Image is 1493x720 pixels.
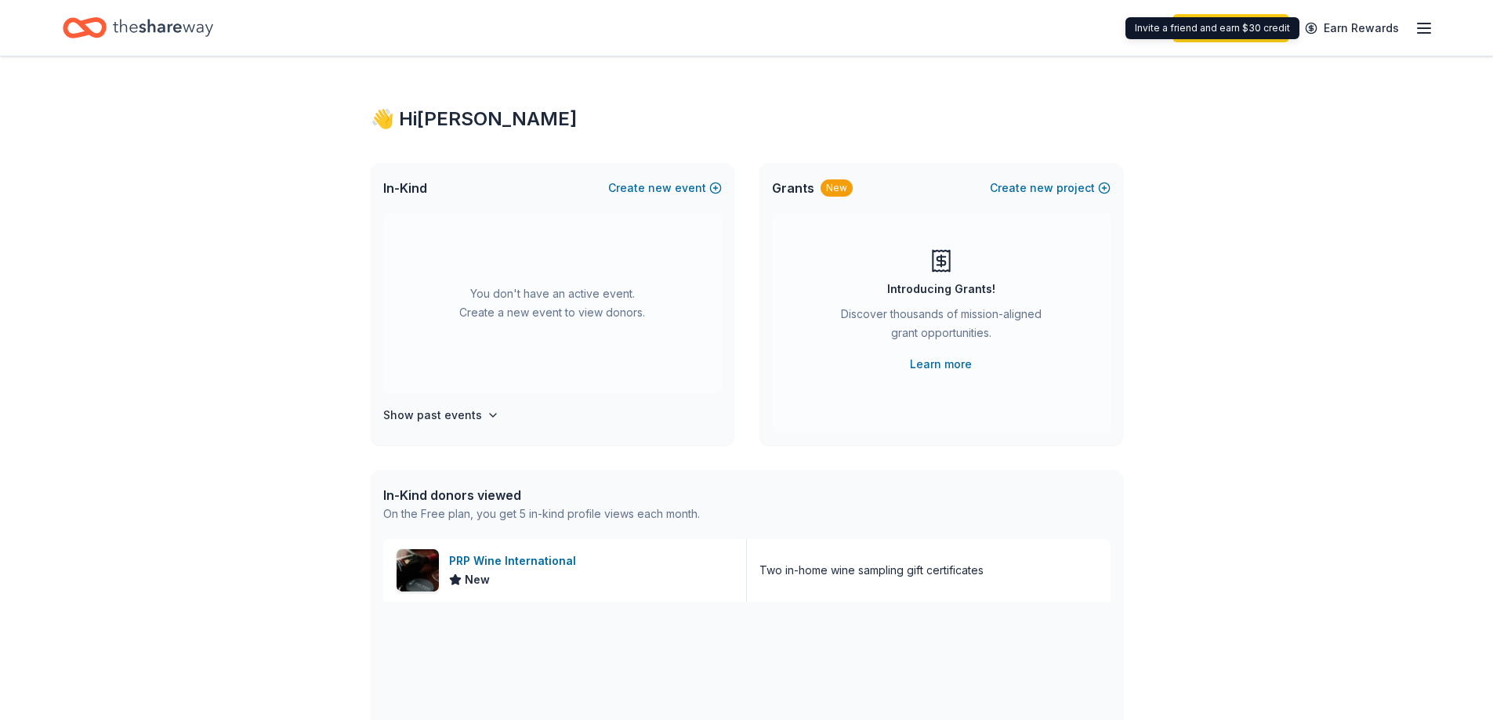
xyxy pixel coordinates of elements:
[63,9,213,46] a: Home
[887,280,995,298] div: Introducing Grants!
[397,549,439,592] img: Image for PRP Wine International
[759,561,984,580] div: Two in-home wine sampling gift certificates
[383,486,700,505] div: In-Kind donors viewed
[383,505,700,523] div: On the Free plan, you get 5 in-kind profile views each month.
[990,179,1111,197] button: Createnewproject
[449,552,582,570] div: PRP Wine International
[383,213,722,393] div: You don't have an active event. Create a new event to view donors.
[1030,179,1053,197] span: new
[383,179,427,197] span: In-Kind
[772,179,814,197] span: Grants
[383,406,499,425] button: Show past events
[383,406,482,425] h4: Show past events
[910,355,972,374] a: Learn more
[371,107,1123,132] div: 👋 Hi [PERSON_NAME]
[1125,17,1299,39] div: Invite a friend and earn $30 credit
[465,570,490,589] span: New
[835,305,1048,349] div: Discover thousands of mission-aligned grant opportunities.
[821,179,853,197] div: New
[1296,14,1408,42] a: Earn Rewards
[1172,14,1289,42] a: Start free trial
[608,179,722,197] button: Createnewevent
[648,179,672,197] span: new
